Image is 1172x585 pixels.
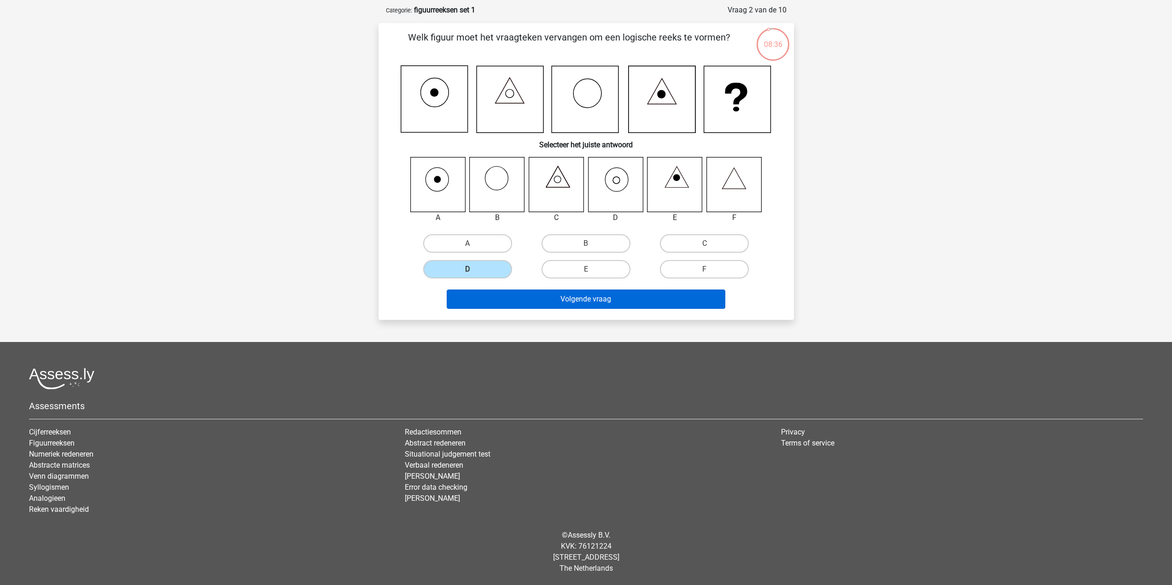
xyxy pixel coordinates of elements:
img: Assessly logo [29,368,94,389]
a: [PERSON_NAME] [405,494,460,503]
label: C [660,234,749,253]
h6: Selecteer het juiste antwoord [393,133,779,149]
a: Error data checking [405,483,467,492]
a: Syllogismen [29,483,69,492]
a: Venn diagrammen [29,472,89,481]
div: © KVK: 76121224 [STREET_ADDRESS] The Netherlands [22,522,1150,581]
a: Reken vaardigheid [29,505,89,514]
div: C [522,212,591,223]
a: Analogieen [29,494,65,503]
label: B [542,234,630,253]
label: F [660,260,749,278]
div: D [581,212,651,223]
a: [PERSON_NAME] [405,472,460,481]
label: D [423,260,512,278]
a: Figuurreeksen [29,439,75,447]
h5: Assessments [29,400,1143,411]
a: Redactiesommen [405,428,461,436]
div: E [640,212,710,223]
div: Vraag 2 van de 10 [728,5,787,16]
a: Verbaal redeneren [405,461,463,469]
label: A [423,234,512,253]
a: Situational judgement test [405,450,490,458]
button: Volgende vraag [447,290,725,309]
small: Categorie: [386,7,412,14]
a: Abstracte matrices [29,461,90,469]
label: E [542,260,630,278]
p: Welk figuur moet het vraagteken vervangen om een logische reeks te vormen? [393,30,745,58]
div: F [700,212,769,223]
a: Cijferreeksen [29,428,71,436]
a: Privacy [781,428,805,436]
div: 08:36 [756,27,790,50]
a: Numeriek redeneren [29,450,93,458]
a: Abstract redeneren [405,439,466,447]
a: Assessly B.V. [568,531,610,539]
div: B [462,212,532,223]
a: Terms of service [781,439,834,447]
strong: figuurreeksen set 1 [414,6,475,14]
div: A [403,212,473,223]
